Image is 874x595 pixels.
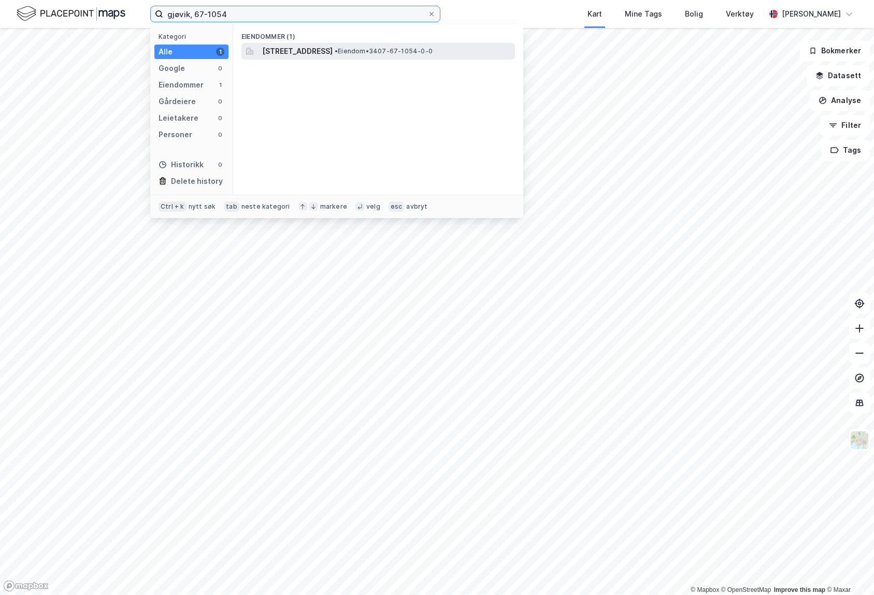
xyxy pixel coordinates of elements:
[822,140,870,161] button: Tags
[3,580,49,592] a: Mapbox homepage
[241,202,290,211] div: neste kategori
[820,115,870,136] button: Filter
[163,6,427,22] input: Søk på adresse, matrikkel, gårdeiere, leietakere eller personer
[171,175,223,187] div: Delete history
[17,5,125,23] img: logo.f888ab2527a4732fd821a326f86c7f29.svg
[159,95,196,108] div: Gårdeiere
[216,64,224,72] div: 0
[335,47,338,55] span: •
[366,202,380,211] div: velg
[216,81,224,89] div: 1
[159,62,185,75] div: Google
[406,202,427,211] div: avbryt
[625,8,662,20] div: Mine Tags
[216,48,224,56] div: 1
[810,90,870,111] button: Analyse
[721,586,771,593] a: OpenStreetMap
[850,430,869,450] img: Z
[800,40,870,61] button: Bokmerker
[774,586,825,593] a: Improve this map
[335,47,433,55] span: Eiendom • 3407-67-1054-0-0
[159,128,192,141] div: Personer
[685,8,703,20] div: Bolig
[216,114,224,122] div: 0
[159,33,228,40] div: Kategori
[189,202,216,211] div: nytt søk
[389,201,405,212] div: esc
[159,158,204,171] div: Historikk
[216,161,224,169] div: 0
[159,79,204,91] div: Eiendommer
[782,8,841,20] div: [PERSON_NAME]
[224,201,239,212] div: tab
[807,65,870,86] button: Datasett
[822,545,874,595] iframe: Chat Widget
[320,202,347,211] div: markere
[216,130,224,139] div: 0
[588,8,602,20] div: Kart
[262,45,333,57] span: [STREET_ADDRESS]
[691,586,719,593] a: Mapbox
[159,112,198,124] div: Leietakere
[233,24,523,43] div: Eiendommer (1)
[216,97,224,106] div: 0
[159,46,173,58] div: Alle
[726,8,754,20] div: Verktøy
[159,201,187,212] div: Ctrl + k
